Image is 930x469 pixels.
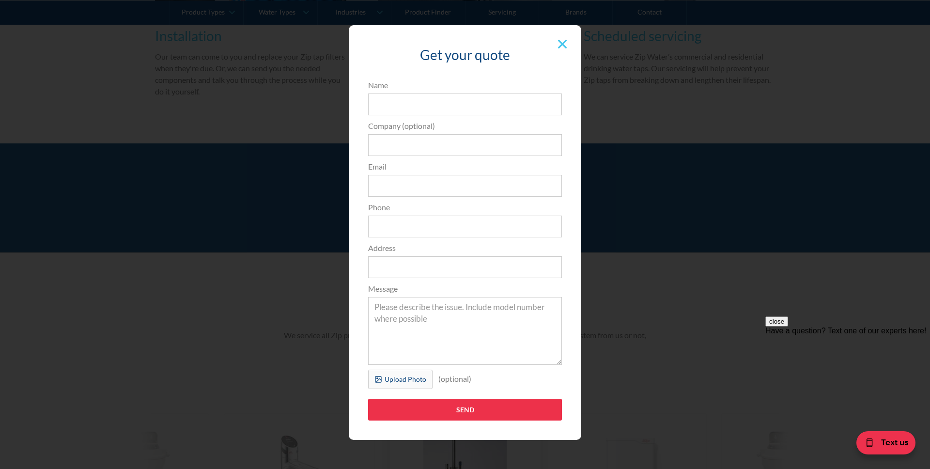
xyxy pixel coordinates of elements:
label: Email [368,161,562,172]
input: Send [368,399,562,421]
h3: Get your quote [368,45,562,65]
label: Upload Photo [368,370,433,389]
label: Address [368,242,562,254]
iframe: podium webchat widget prompt [765,316,930,433]
iframe: podium webchat widget bubble [833,421,930,469]
label: Message [368,283,562,295]
div: (optional) [433,370,477,388]
form: Popup Form Servicing [363,79,567,430]
label: Name [368,79,562,91]
div: Upload Photo [385,374,426,384]
label: Company (optional) [368,120,562,132]
label: Phone [368,202,562,213]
